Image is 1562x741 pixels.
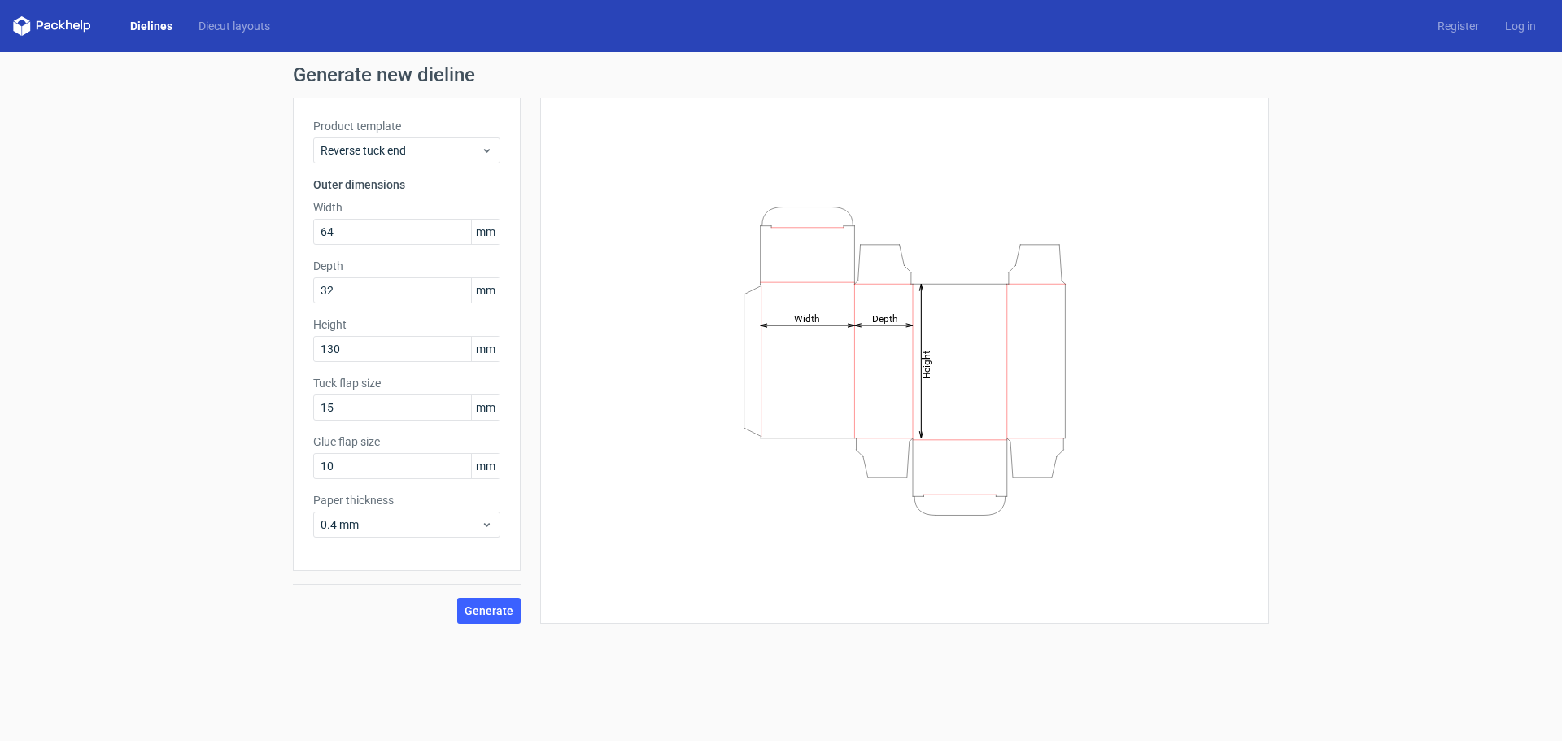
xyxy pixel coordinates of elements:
h1: Generate new dieline [293,65,1269,85]
a: Dielines [117,18,185,34]
label: Glue flap size [313,434,500,450]
tspan: Height [921,350,932,378]
label: Depth [313,258,500,274]
a: Log in [1492,18,1549,34]
span: mm [471,337,500,361]
label: Paper thickness [313,492,500,508]
span: mm [471,454,500,478]
button: Generate [457,598,521,624]
span: Generate [465,605,513,617]
span: 0.4 mm [321,517,481,533]
span: mm [471,395,500,420]
h3: Outer dimensions [313,177,500,193]
a: Register [1425,18,1492,34]
a: Diecut layouts [185,18,283,34]
label: Product template [313,118,500,134]
span: Reverse tuck end [321,142,481,159]
label: Tuck flap size [313,375,500,391]
span: mm [471,278,500,303]
tspan: Width [794,312,820,324]
span: mm [471,220,500,244]
label: Width [313,199,500,216]
tspan: Depth [872,312,898,324]
label: Height [313,316,500,333]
